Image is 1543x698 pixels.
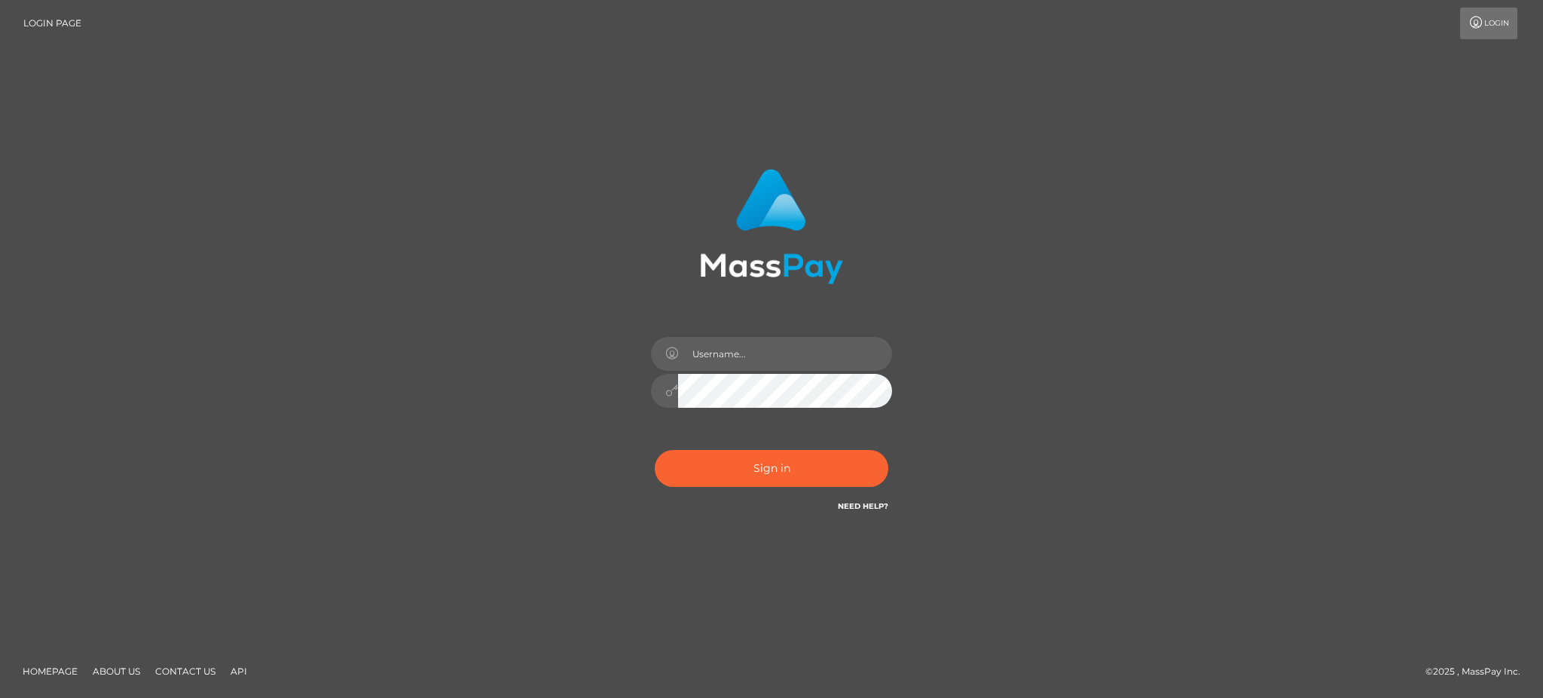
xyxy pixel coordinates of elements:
a: Login [1460,8,1517,39]
input: Username... [678,337,892,371]
div: © 2025 , MassPay Inc. [1425,663,1532,680]
a: Homepage [17,660,84,683]
a: About Us [87,660,146,683]
button: Sign in [655,450,888,487]
a: Need Help? [838,501,888,511]
a: API [225,660,253,683]
img: MassPay Login [700,169,843,284]
a: Contact Us [149,660,222,683]
a: Login Page [23,8,81,39]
